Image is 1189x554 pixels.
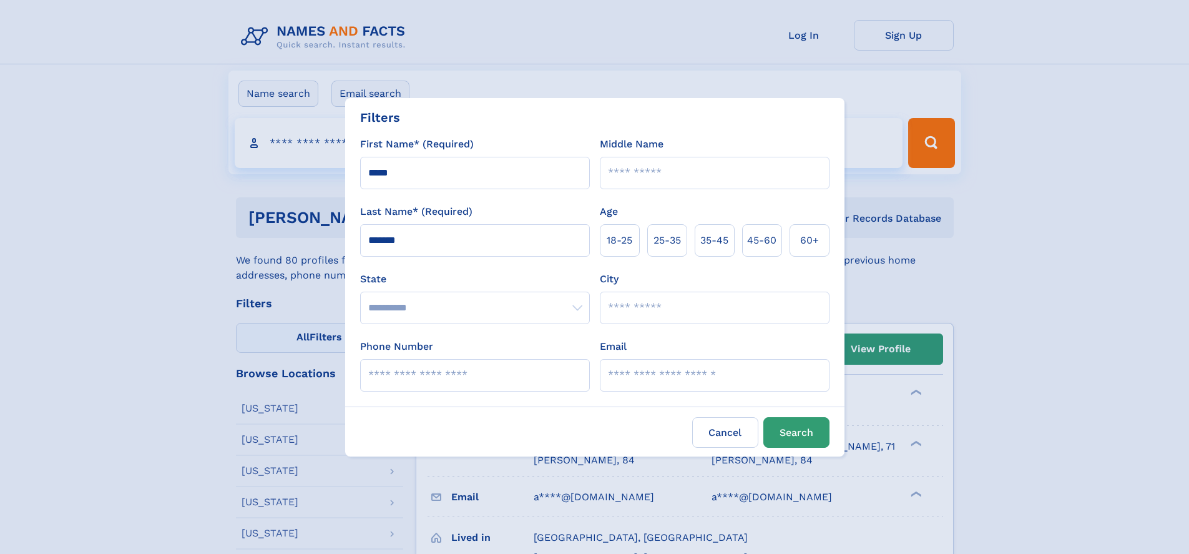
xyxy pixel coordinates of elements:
[600,339,627,354] label: Email
[653,233,681,248] span: 25‑35
[747,233,776,248] span: 45‑60
[360,137,474,152] label: First Name* (Required)
[600,204,618,219] label: Age
[692,417,758,448] label: Cancel
[360,272,590,287] label: State
[360,204,472,219] label: Last Name* (Required)
[600,137,663,152] label: Middle Name
[360,339,433,354] label: Phone Number
[607,233,632,248] span: 18‑25
[600,272,619,287] label: City
[360,108,400,127] div: Filters
[700,233,728,248] span: 35‑45
[763,417,829,448] button: Search
[800,233,819,248] span: 60+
